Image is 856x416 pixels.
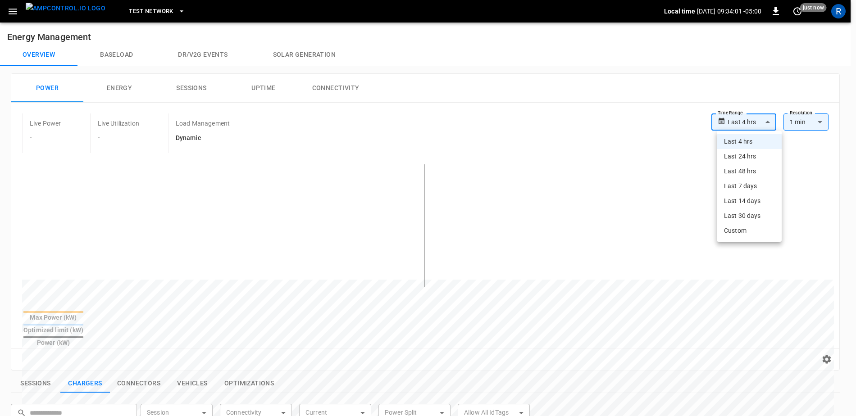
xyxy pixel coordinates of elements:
[717,149,782,164] li: Last 24 hrs
[717,164,782,179] li: Last 48 hrs
[717,208,782,223] li: Last 30 days
[717,134,782,149] li: Last 4 hrs
[717,179,782,194] li: Last 7 days
[717,223,782,238] li: Custom
[717,194,782,208] li: Last 14 days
